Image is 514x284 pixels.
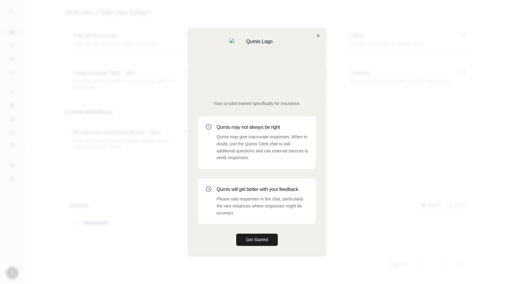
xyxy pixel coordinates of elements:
[198,100,316,106] p: Your co-pilot trained specifically for insurance.
[217,196,308,216] p: Please rate responses in the chat, particularly the rare instances where responses might be incor...
[229,38,285,93] img: Qumis Logo
[217,186,308,193] h3: Qumis will get better with your feedback
[217,133,308,161] p: Qumis may give inaccurate responses. When in doubt, use the Qumis Clerk chat to ask additional qu...
[236,234,278,246] button: Get Started
[217,124,308,131] h3: Qumis may not always be right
